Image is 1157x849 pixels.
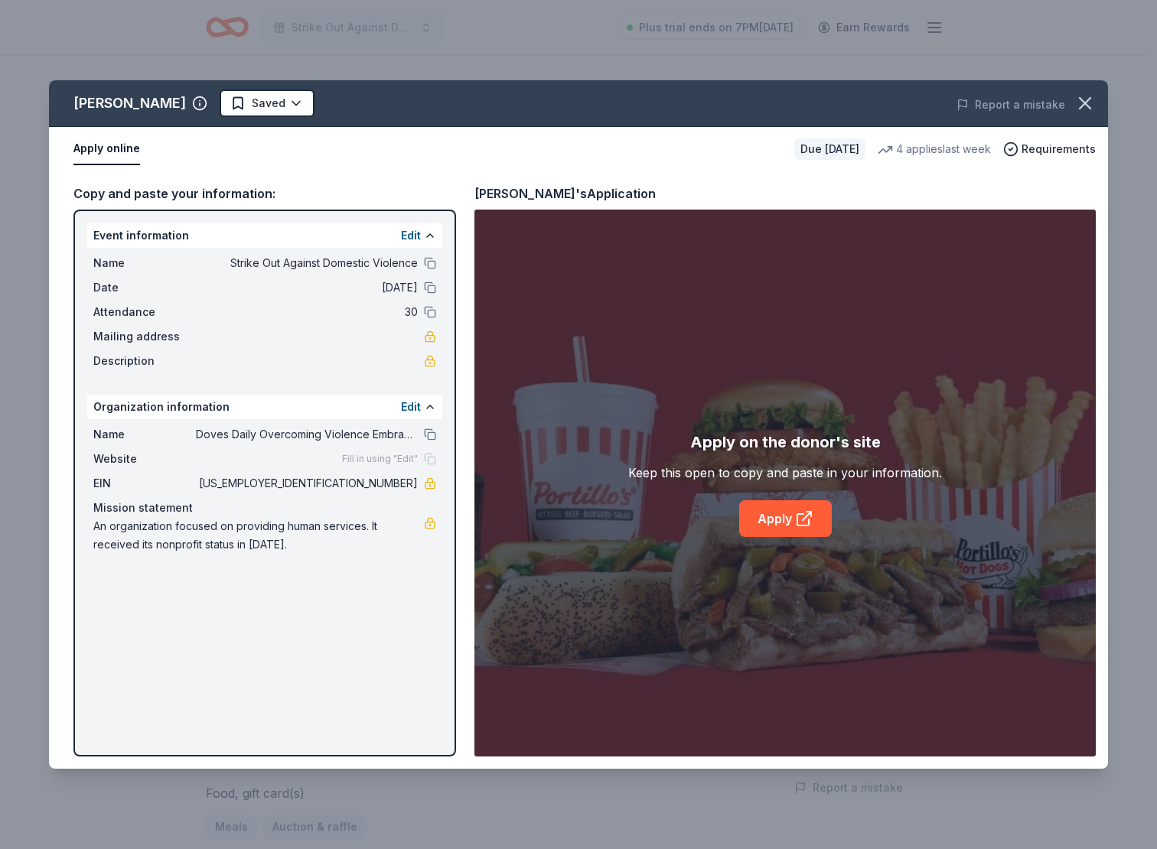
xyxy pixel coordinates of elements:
span: Website [93,450,196,468]
span: Mailing address [93,327,196,346]
div: Due [DATE] [794,138,865,160]
div: Keep this open to copy and paste in your information. [628,464,942,482]
span: An organization focused on providing human services. It received its nonprofit status in [DATE]. [93,517,424,554]
div: 4 applies last week [878,140,991,158]
span: Fill in using "Edit" [342,453,418,465]
div: Copy and paste your information: [73,184,456,203]
span: Saved [252,94,285,112]
span: Name [93,254,196,272]
button: Edit [401,398,421,416]
div: Apply on the donor's site [690,430,881,454]
span: Date [93,278,196,297]
button: Edit [401,226,421,245]
span: Attendance [93,303,196,321]
span: Doves Daily Overcoming Violence Embracing Safety Network [196,425,418,444]
span: [US_EMPLOYER_IDENTIFICATION_NUMBER] [196,474,418,493]
div: Mission statement [93,499,436,517]
div: [PERSON_NAME] [73,91,186,115]
span: [DATE] [196,278,418,297]
div: Event information [87,223,442,248]
span: Requirements [1022,140,1096,158]
span: Description [93,352,196,370]
button: Saved [220,89,315,117]
button: Report a mistake [957,96,1065,114]
div: Organization information [87,395,442,419]
button: Requirements [1003,140,1096,158]
span: 30 [196,303,418,321]
div: [PERSON_NAME]'s Application [474,184,656,203]
span: Name [93,425,196,444]
span: Strike Out Against Domestic Violence [196,254,418,272]
button: Apply online [73,133,140,165]
a: Apply [739,500,832,537]
span: EIN [93,474,196,493]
